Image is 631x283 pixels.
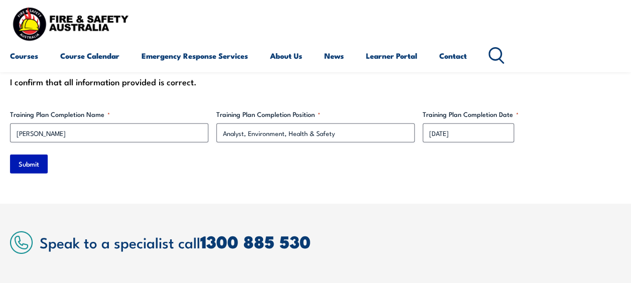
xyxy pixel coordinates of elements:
a: Learner Portal [366,44,417,68]
label: Training Plan Completion Date [423,109,621,119]
a: Courses [10,44,38,68]
h2: Speak to a specialist call [40,232,621,251]
a: Contact [439,44,467,68]
a: 1300 885 530 [200,228,311,254]
a: Emergency Response Services [142,44,248,68]
div: I confirm that all information provided is correct. [10,74,621,89]
a: Course Calendar [60,44,119,68]
input: Submit [10,155,48,174]
label: Training Plan Completion Position [216,109,415,119]
input: dd/mm/yyyy [423,123,514,143]
a: About Us [270,44,302,68]
a: News [324,44,344,68]
label: Training Plan Completion Name [10,109,208,119]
